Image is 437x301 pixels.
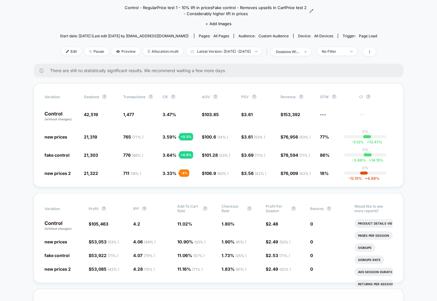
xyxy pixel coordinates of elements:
span: ( 81 % ) [236,240,246,244]
span: $ [202,152,230,158]
span: $ [281,134,310,139]
span: Start date: [DATE] (Last edit [DATE] by [EMAIL_ADDRESS][DOMAIN_NAME]) [60,34,189,38]
button: ? [327,206,331,211]
span: $ [89,266,119,272]
span: ( 25 % ) [235,253,247,258]
span: OTW [320,94,353,99]
span: 776 [123,152,143,158]
img: calendar [191,50,194,53]
div: Audience: [238,34,289,38]
img: end [350,51,353,52]
span: Variation [44,204,78,213]
span: ( 53 % ) [254,135,265,139]
span: 21,322 [84,171,98,176]
div: + 3.3 % [179,133,193,140]
span: PSV [241,95,249,99]
span: ( 71 % ) [255,153,265,158]
img: end [255,51,257,52]
span: 3.33 % [163,171,176,176]
span: Add To Cart Rate [177,204,200,213]
span: 11.16 % [177,266,203,272]
span: 1.80 % [222,221,235,226]
span: 765 [123,134,143,139]
span: 2.48 [268,221,278,226]
span: 12.47 % [364,140,382,144]
span: 3.47 % [163,112,176,117]
span: ( 71 % ) [299,153,310,158]
span: ( 42 % ) [255,171,266,176]
span: 53,922 [91,253,118,258]
span: $ [266,253,290,258]
button: ? [142,206,147,211]
span: 10.90 % [177,239,205,244]
span: ( 23 % ) [219,153,230,158]
span: ( 18 % ) [130,171,141,176]
span: $ [89,253,118,258]
span: ( 42 % ) [279,267,291,272]
span: 3.61 [244,112,253,117]
button: ? [213,94,218,99]
span: 18% [320,171,329,176]
div: - 4 % [179,169,189,177]
span: Profit [89,206,98,211]
span: 2.49 [268,266,291,272]
span: 11.06 % [177,253,205,258]
span: ( 83 % ) [217,171,228,176]
span: Allocation: multi [143,47,183,55]
span: 1,477 [123,112,134,117]
span: 4.89 % [362,176,379,181]
span: fake control [44,253,70,258]
span: ( 49 % ) [144,240,156,244]
span: 0 [310,239,313,244]
span: $ [281,112,300,117]
div: Trigger: [343,34,377,38]
span: $ [281,152,310,158]
span: CI [359,94,393,99]
span: $ [281,171,311,176]
p: Would like to see more reports? [354,204,393,213]
span: fake control [44,152,70,158]
span: 2.49 [268,239,291,244]
span: $ [241,134,265,139]
span: 3.56 [244,171,266,176]
span: 100.6 [205,134,228,139]
span: IPP [133,206,139,211]
div: + 4.9 % [179,151,193,159]
span: $ [202,171,228,176]
p: Control [44,111,78,122]
span: $ [202,112,219,117]
span: new prices [44,134,67,139]
span: CR [163,95,168,99]
span: ( 77 % ) [132,135,143,139]
span: 78,594 [283,152,310,158]
span: ( 53 % ) [279,240,291,244]
li: Avg Session Duration [354,268,399,276]
span: new prices 2 [44,171,71,176]
span: Pause [84,47,109,55]
img: end [304,51,307,52]
span: 3.61 [244,134,265,139]
span: ( 71 % ) [108,253,118,258]
span: $ [266,239,291,244]
span: Custom Audience [258,34,289,38]
span: -5.12 % [352,140,364,144]
span: Sessions [84,95,99,99]
span: 4.28 [133,266,155,272]
span: $ [266,266,291,272]
img: edit [66,50,69,53]
span: 77% [320,134,329,139]
span: 42,519 [84,112,98,117]
span: 4.07 [133,253,155,258]
span: $ [89,239,119,244]
p: 0% [362,129,368,134]
p: | [365,152,366,156]
span: 711 [123,171,141,176]
span: --- [359,113,393,122]
span: ( 57 % ) [193,253,205,258]
span: + Add Images [205,21,232,26]
button: ? [247,206,252,211]
img: rebalance [148,50,150,53]
p: | [365,134,366,138]
span: 53,085 [91,266,119,272]
span: Checkout Rate [222,204,244,213]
